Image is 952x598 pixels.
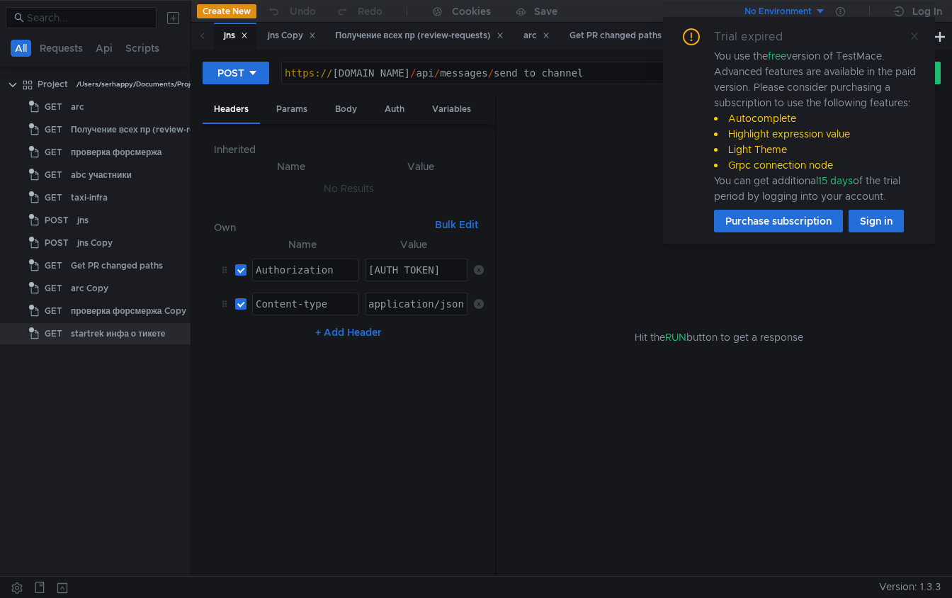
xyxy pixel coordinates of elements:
[714,126,918,142] li: Highlight expression value
[77,210,89,231] div: jns
[487,96,534,123] div: Other
[35,40,87,57] button: Requests
[359,236,468,253] th: Value
[326,1,392,22] button: Redo
[45,164,62,186] span: GET
[203,96,260,124] div: Headers
[849,210,904,232] button: Sign in
[214,141,484,158] h6: Inherited
[225,158,357,175] th: Name
[324,96,368,123] div: Body
[76,74,200,95] div: /Users/serhappy/Documents/Project
[268,28,316,43] div: jns Copy
[45,255,62,276] span: GET
[714,157,918,173] li: Grpc connection node
[290,3,316,20] div: Undo
[357,158,484,175] th: Value
[714,111,918,126] li: Autocomplete
[265,96,319,123] div: Params
[197,4,256,18] button: Create New
[203,62,269,84] button: POST
[818,174,853,187] span: 15 days
[358,3,382,20] div: Redo
[27,10,148,26] input: Search...
[246,236,360,253] th: Name
[421,96,482,123] div: Variables
[11,40,31,57] button: All
[71,300,186,322] div: проверка форсмержа Copy
[324,182,374,195] nz-embed-empty: No Results
[91,40,117,57] button: Api
[71,187,108,208] div: taxi-infra
[534,6,557,16] div: Save
[912,3,942,20] div: Log In
[45,278,62,299] span: GET
[121,40,164,57] button: Scripts
[45,323,62,344] span: GET
[744,5,812,18] div: No Environment
[45,187,62,208] span: GET
[714,142,918,157] li: Light Theme
[71,142,162,163] div: проверка форсмержа
[256,1,326,22] button: Undo
[373,96,416,123] div: Auth
[45,96,62,118] span: GET
[45,210,69,231] span: POST
[77,232,113,254] div: jns Copy
[45,142,62,163] span: GET
[714,173,918,204] div: You can get additional of the trial period by logging into your account.
[214,219,430,236] h6: Own
[665,331,686,344] span: RUN
[879,577,941,597] span: Version: 1.3.3
[45,119,62,140] span: GET
[714,48,918,204] div: You use the version of TestMace. Advanced features are available in the paid version. Please cons...
[45,300,62,322] span: GET
[523,28,550,43] div: arc
[45,232,69,254] span: POST
[71,96,84,118] div: arc
[714,28,800,45] div: Trial expired
[310,324,387,341] button: + Add Header
[38,74,68,95] div: Project
[71,278,108,299] div: arc Copy
[429,216,484,233] button: Bulk Edit
[71,119,226,140] div: Получение всех пр (review-requests)
[768,50,786,62] span: free
[635,329,803,345] span: Hit the button to get a response
[71,255,163,276] div: Get PR changed paths
[452,3,491,20] div: Cookies
[71,323,165,344] div: startrek инфа о тикете
[569,28,674,43] div: Get PR changed paths
[217,65,244,81] div: POST
[71,164,132,186] div: abc участники
[224,28,248,43] div: jns
[336,28,504,43] div: Получение всех пр (review-requests)
[714,210,843,232] button: Purchase subscription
